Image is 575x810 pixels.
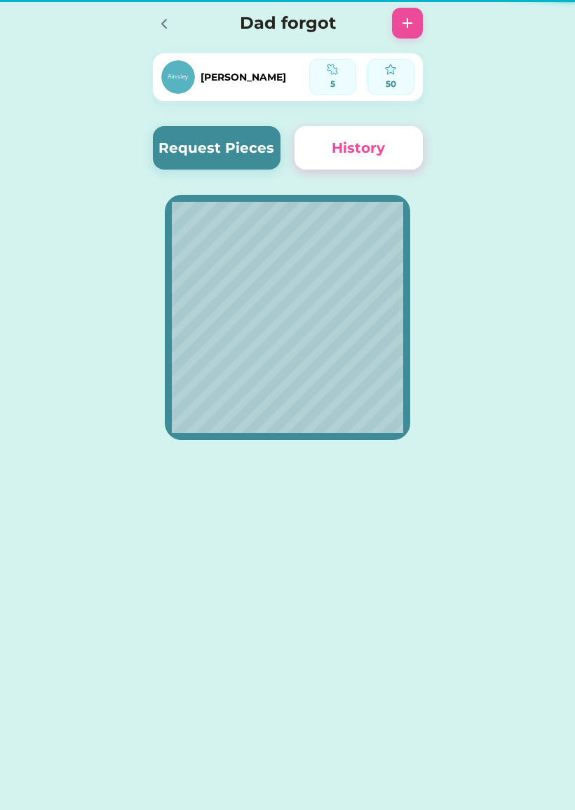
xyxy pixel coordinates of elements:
[327,64,338,75] img: programming-module-puzzle-1--code-puzzle-module-programming-plugin-piece.svg
[295,126,423,170] button: History
[385,64,396,75] img: interface-favorite-star--reward-rating-rate-social-star-media-favorite-like-stars.svg
[399,15,416,32] img: add%201.svg
[314,78,351,90] div: 5
[372,78,410,90] div: 50
[198,11,378,36] h4: Dad forgot
[153,126,281,170] button: Request Pieces
[201,70,286,85] div: [PERSON_NAME]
